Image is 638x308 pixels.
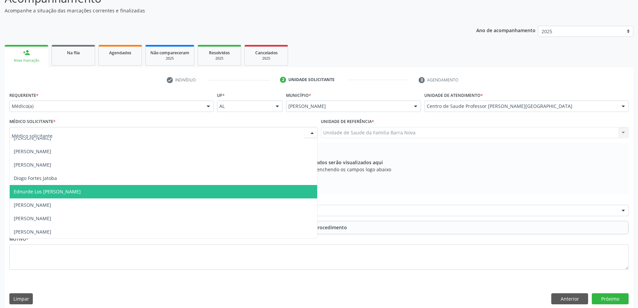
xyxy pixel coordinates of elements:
div: 2025 [203,56,236,61]
button: Adicionar Procedimento [9,221,629,234]
span: Na fila [67,50,80,56]
label: UF [217,90,225,101]
span: Cancelados [255,50,278,56]
span: Ednurde Los [PERSON_NAME] [14,188,81,195]
span: [PERSON_NAME] [14,148,51,155]
span: [PERSON_NAME] [14,215,51,222]
label: Médico Solicitante [9,117,56,127]
span: Agendados [109,50,131,56]
span: Adicionar Procedimento [291,224,347,231]
span: [PERSON_NAME] [14,229,51,235]
button: Anterior [551,293,588,305]
span: Centro de Saude Professor [PERSON_NAME][GEOGRAPHIC_DATA] [427,103,615,110]
input: Médico solicitante [12,129,304,143]
label: Requerente [9,90,39,101]
div: 2025 [150,56,189,61]
div: 2 [280,77,286,83]
span: AL [219,103,269,110]
span: Resolvidos [209,50,230,56]
span: Adicione os procedimentos preenchendo os campos logo abaixo [247,166,391,173]
div: person_add [23,49,30,56]
span: Os procedimentos adicionados serão visualizados aqui [255,159,383,166]
button: Próximo [592,293,629,305]
div: Unidade solicitante [288,77,335,83]
p: Ano de acompanhamento [476,26,536,34]
span: Diogo Fortes Jatoba [14,175,57,181]
span: [PERSON_NAME] [14,202,51,208]
p: Acompanhe a situação das marcações correntes e finalizadas [5,7,445,14]
span: [PERSON_NAME] [14,162,51,168]
span: [PERSON_NAME] [288,103,407,110]
span: Não compareceram [150,50,189,56]
label: Motivo [9,234,28,245]
label: Município [286,90,311,101]
span: [PERSON_NAME] [14,135,51,141]
div: Nova marcação [9,58,44,63]
span: Médico(a) [12,103,200,110]
label: Unidade de referência [321,117,374,127]
label: Unidade de atendimento [424,90,483,101]
div: 2025 [250,56,283,61]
